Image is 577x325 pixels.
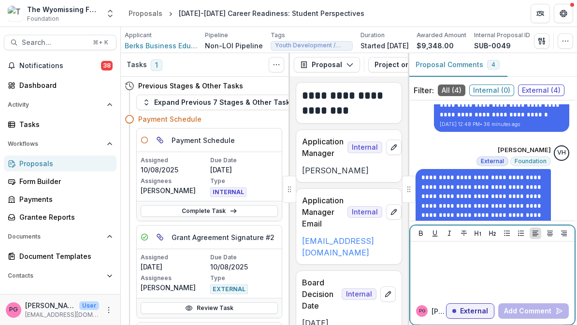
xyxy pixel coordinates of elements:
[210,156,278,165] p: Due Date
[8,272,103,279] span: Contacts
[558,227,570,239] button: Align Right
[474,31,530,40] p: Internal Proposal ID
[141,185,208,196] p: [PERSON_NAME]
[469,85,514,96] span: Internal ( 0 )
[141,283,208,293] p: [PERSON_NAME]
[91,37,110,48] div: ⌘ + K
[205,31,228,40] p: Pipeline
[302,236,374,257] a: [EMAIL_ADDRESS][DOMAIN_NAME]
[141,274,208,283] p: Assignees
[19,212,109,222] div: Grantee Reports
[458,227,470,239] button: Strike
[368,57,509,72] button: Project or Program Application
[141,165,208,175] p: 10/08/2025
[4,191,116,207] a: Payments
[125,6,166,20] a: Proposals
[25,311,99,319] p: [EMAIL_ADDRESS][DOMAIN_NAME]
[419,309,425,313] div: Pat Giles
[302,195,344,229] p: Application Manager Email
[127,61,147,69] h3: Tasks
[554,4,573,23] button: Get Help
[25,300,75,311] p: [PERSON_NAME]
[271,31,285,40] p: Tags
[491,61,495,68] span: 4
[210,262,278,272] p: 10/08/2025
[103,4,117,23] button: Open entity switcher
[152,229,168,245] button: View dependent tasks
[4,97,116,113] button: Open Activity
[8,6,23,21] img: The Wyomissing Foundation
[19,194,109,204] div: Payments
[417,41,454,51] p: $9,348.00
[205,41,263,51] p: Non-LOI Pipeline
[432,306,446,316] p: [PERSON_NAME]
[342,288,376,300] span: Internal
[515,158,547,165] span: Foundation
[22,39,87,47] span: Search...
[498,303,569,319] button: Add Comment
[4,58,116,73] button: Notifications38
[138,114,202,124] h4: Payment Schedule
[8,141,103,147] span: Workflows
[4,35,116,50] button: Search...
[103,304,115,316] button: More
[4,229,116,244] button: Open Documents
[557,150,566,156] div: Valeri Harteg
[302,136,344,159] p: Application Manager
[481,158,504,165] span: External
[79,301,99,310] p: User
[380,286,396,302] button: edit
[141,177,208,185] p: Assignees
[498,145,551,155] p: [PERSON_NAME]
[417,31,466,40] p: Awarded Amount
[518,85,564,96] span: External ( 4 )
[210,177,278,185] p: Type
[210,165,278,175] p: [DATE]
[361,41,409,51] p: Started [DATE]
[172,232,274,242] h5: Grant Agreement Signature #2
[4,268,116,283] button: Open Contacts
[141,253,208,262] p: Assigned
[415,227,427,239] button: Bold
[429,227,441,239] button: Underline
[172,135,235,145] h5: Payment Schedule
[151,59,162,71] span: 1
[438,85,465,96] span: All ( 4 )
[179,8,364,18] div: [DATE]-[DATE] Career Readiness: Student Perspectives
[19,176,109,186] div: Form Builder
[408,53,507,77] button: Proposal Comments
[347,206,382,218] span: Internal
[4,77,116,93] a: Dashboard
[515,227,527,239] button: Ordered List
[386,140,402,155] button: edit
[19,80,109,90] div: Dashboard
[27,4,100,14] div: The Wyomissing Foundation
[4,173,116,189] a: Form Builder
[414,85,434,96] p: Filter:
[129,8,162,18] div: Proposals
[487,227,498,239] button: Heading 2
[210,253,278,262] p: Due Date
[101,61,113,71] span: 38
[141,205,278,217] a: Complete Task
[386,204,402,220] button: edit
[530,227,541,239] button: Align Left
[136,95,300,110] button: Expand Previous 7 Stages & Other Tasks
[152,132,168,148] button: View dependent tasks
[125,41,197,51] a: Berks Business Education Coalition
[125,6,368,20] nav: breadcrumb
[4,209,116,225] a: Grantee Reports
[474,41,511,51] p: SUB-0049
[275,42,348,49] span: Youth Development / Education
[444,227,455,239] button: Italicize
[8,101,103,108] span: Activity
[210,274,278,283] p: Type
[19,119,109,129] div: Tasks
[8,233,103,240] span: Documents
[531,4,550,23] button: Partners
[19,158,109,169] div: Proposals
[141,262,208,272] p: [DATE]
[125,31,152,40] p: Applicant
[210,187,246,197] span: INTERNAL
